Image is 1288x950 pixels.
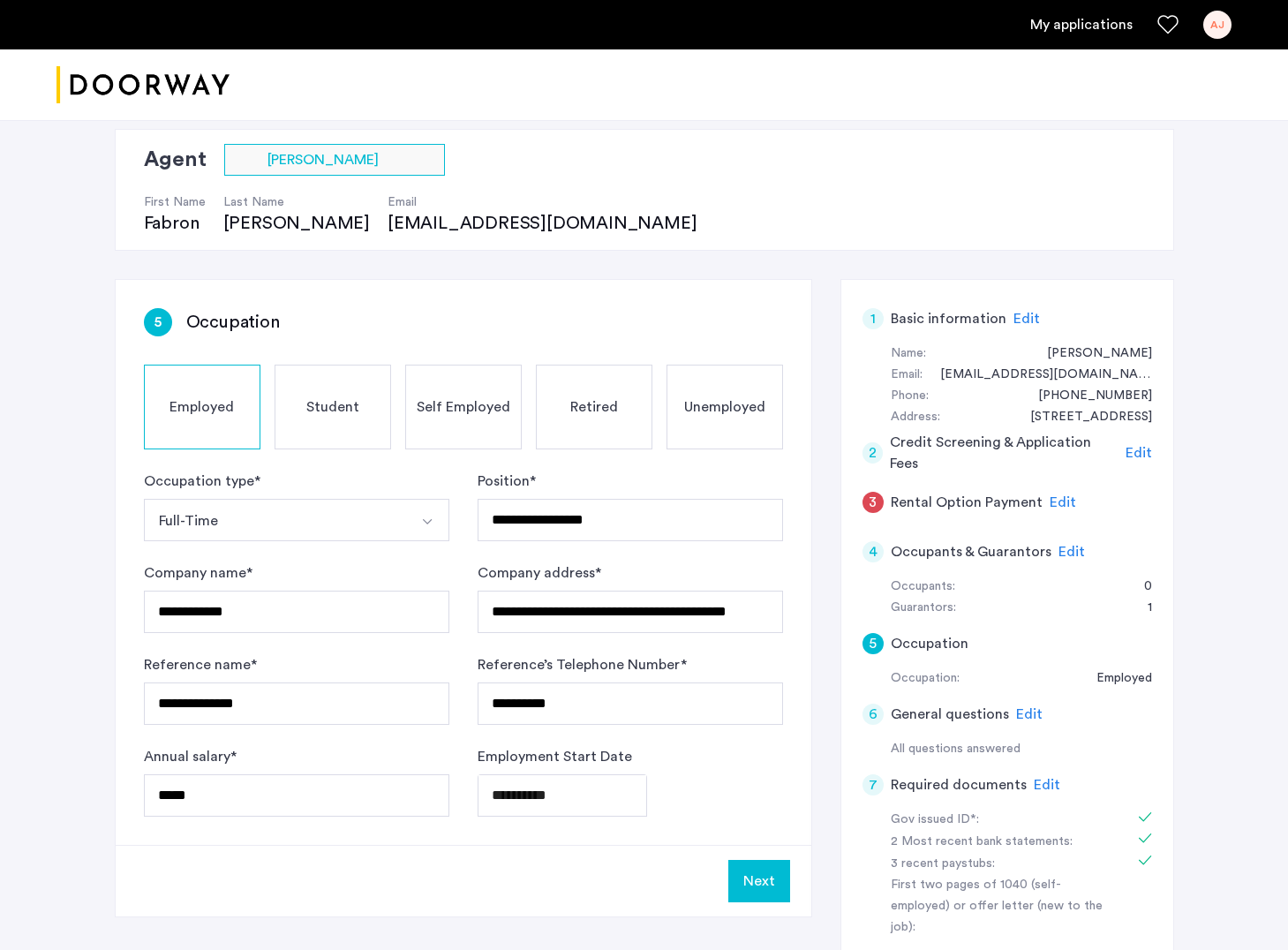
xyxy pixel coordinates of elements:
[891,668,960,690] div: Occupation:
[478,746,632,767] label: Employment Start Date
[862,541,884,562] div: 4
[862,492,884,513] div: 3
[1016,707,1043,721] span: Edit
[169,396,234,418] span: Employed
[923,365,1152,386] div: alanajohnson714@icloud.com
[570,396,618,418] span: Retired
[388,211,714,236] div: [EMAIL_ADDRESS][DOMAIN_NAME]
[891,704,1009,725] h5: General questions
[1130,598,1152,619] div: 1
[417,396,510,418] span: Self Employed
[186,310,280,335] h3: Occupation
[144,193,206,211] h4: First Name
[891,875,1113,939] div: First two pages of 1040 (self-employed) or offer letter (new to the job):
[1013,407,1152,428] div: 286 Hempstead Road
[478,562,601,584] label: Company address *
[891,308,1006,329] h5: Basic information
[891,492,1043,513] h5: Rental Option Payment
[144,562,252,584] label: Company name *
[144,308,172,336] div: 5
[1029,343,1152,365] div: Alana Johnson
[144,654,257,675] label: Reference name *
[891,407,940,428] div: Address:
[478,471,536,492] label: Position *
[891,365,923,386] div: Email:
[144,144,207,176] h2: Agent
[223,211,370,236] div: [PERSON_NAME]
[1079,668,1152,690] div: Employed
[56,52,230,118] a: Cazamio logo
[891,577,955,598] div: Occupants:
[388,193,714,211] h4: Email
[1126,446,1152,460] span: Edit
[1050,495,1076,509] span: Edit
[1058,545,1085,559] span: Edit
[1126,577,1152,598] div: 0
[891,633,968,654] h5: Occupation
[1157,14,1179,35] a: Favorites
[306,396,359,418] span: Student
[1021,386,1152,407] div: +18452138241
[1034,778,1060,792] span: Edit
[684,396,765,418] span: Unemployed
[1030,14,1133,35] a: My application
[407,499,449,541] button: Select option
[891,343,926,365] div: Name:
[862,704,884,725] div: 6
[891,810,1113,831] div: Gov issued ID*:
[144,211,206,236] div: Fabron
[728,860,790,902] button: Next
[891,386,929,407] div: Phone:
[1013,312,1040,326] span: Edit
[890,432,1119,474] h5: Credit Screening & Application Fees
[144,499,408,541] button: Select option
[891,854,1113,875] div: 3 recent paystubs:
[223,193,370,211] h4: Last Name
[862,633,884,654] div: 5
[862,442,884,464] div: 2
[891,832,1113,853] div: 2 Most recent bank statements:
[144,746,237,767] label: Annual salary *
[478,774,647,817] input: Employment Start Date
[862,308,884,329] div: 1
[420,515,434,529] img: arrow
[891,598,956,619] div: Guarantors:
[891,774,1027,795] h5: Required documents
[862,774,884,795] div: 7
[891,739,1152,760] div: All questions answered
[144,471,260,492] label: Occupation type *
[478,654,687,675] label: Reference’s Telephone Number *
[891,541,1051,562] h5: Occupants & Guarantors
[1203,11,1232,39] div: AJ
[56,52,230,118] img: logo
